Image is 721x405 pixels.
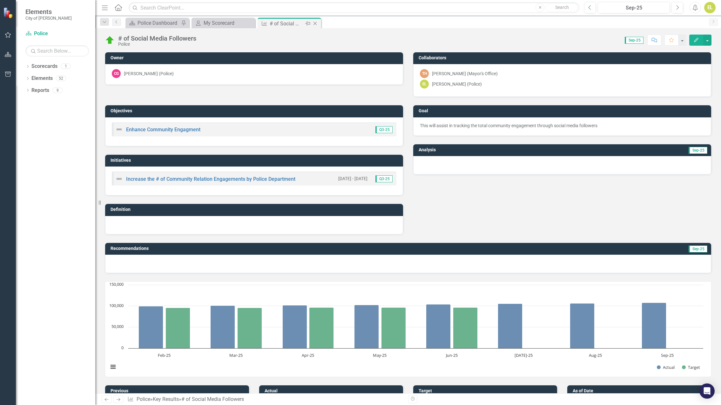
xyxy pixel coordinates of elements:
[153,396,179,402] a: Key Results
[642,303,666,348] path: Sep-25, 107,310. Actual.
[689,245,707,252] span: Sep-25
[3,7,14,18] img: ClearPoint Strategy
[419,147,555,152] h3: Analysis
[598,2,670,13] button: Sep-25
[115,126,123,133] img: Not Defined
[420,80,429,88] div: EL
[109,281,124,287] text: 150,000
[111,323,124,329] text: 50,000
[118,35,196,42] div: # of Social Media Followers
[105,282,706,377] svg: Interactive chart
[211,305,235,348] path: Mar-25, 101,186. Actual.
[31,87,49,94] a: Reports
[193,19,253,27] a: My Scorecard
[419,389,554,393] h3: Target
[129,2,579,13] input: Search ClearPoint...
[420,69,429,78] div: TH
[546,3,578,12] button: Search
[111,389,246,393] h3: Previous
[309,307,334,348] path: Apr-25, 96,250. Target.
[515,352,533,358] text: [DATE]-25
[625,37,644,44] span: Sep-25
[105,35,115,45] img: On Target
[238,308,262,348] path: Mar-25, 96,000. Target.
[138,19,179,27] div: Police Dashboard
[25,30,89,37] a: Police
[283,305,307,348] path: Apr-25, 101,964. Actual.
[109,303,124,308] text: 100,000
[204,19,253,27] div: My Scorecard
[124,70,174,77] div: [PERSON_NAME] (Police)
[126,176,295,182] a: Increase the # of Community Relation Engagements by Police Department
[270,20,304,28] div: # of Social Media Followers
[111,56,400,60] h3: Owner
[375,126,393,133] span: Q3-25
[118,42,196,47] div: Police
[657,364,675,370] button: Show Actual
[302,352,314,358] text: Apr-25
[181,396,244,402] div: # of Social Media Followers
[25,16,72,21] small: City of [PERSON_NAME]
[426,304,451,348] path: Jun-25, 103,812. Actual.
[381,307,406,348] path: May-25, 96,500. Target.
[112,69,121,78] div: CG
[127,396,403,403] div: » »
[589,352,602,358] text: Aug-25
[699,383,715,399] div: Open Intercom Messenger
[419,108,708,113] h3: Goal
[573,389,708,393] h3: As of Date
[111,207,400,212] h3: Definition
[432,70,498,77] div: [PERSON_NAME] (Mayor's Office)
[25,45,89,56] input: Search Below...
[265,389,400,393] h3: Actual
[498,304,522,348] path: Jul-25, 105,596. Actual.
[139,303,666,348] g: Actual, bar series 1 of 2 with 8 bars.
[121,345,124,350] text: 0
[375,175,393,182] span: Q3-25
[354,305,379,348] path: May-25, 102,593. Actual.
[432,81,482,87] div: [PERSON_NAME] (Police)
[661,352,674,358] text: Sep-25
[682,364,700,370] button: Show Target
[453,307,478,348] path: Jun-25, 96,750. Target.
[338,176,367,182] small: [DATE] - [DATE]
[109,363,118,371] button: View chart menu, Chart
[445,352,458,358] text: Jun-25
[111,158,400,163] h3: Initiatives
[137,396,150,402] a: Police
[570,303,595,348] path: Aug-25, 106,496. Actual.
[111,108,400,113] h3: Objectives
[56,76,66,81] div: 52
[420,122,704,129] div: This will assist in tracking the total community engagement through social media followers
[111,246,507,251] h3: Recommendations
[61,64,71,69] div: 1
[166,308,190,348] path: Feb-25, 95,750. Target.
[419,56,708,60] h3: Collaborators
[115,175,123,183] img: Not Defined
[105,282,711,377] div: Chart. Highcharts interactive chart.
[229,352,243,358] text: Mar-25
[373,352,387,358] text: May-25
[52,88,63,93] div: 9
[704,2,716,13] button: EL
[25,8,72,16] span: Elements
[600,4,668,12] div: Sep-25
[166,285,668,349] g: Target, bar series 2 of 2 with 8 bars.
[31,75,53,82] a: Elements
[555,5,569,10] span: Search
[689,147,707,154] span: Sep-25
[158,352,171,358] text: Feb-25
[126,127,200,133] a: Enhance Community Engagment
[139,306,163,348] path: Feb-25, 99,419. Actual.
[127,19,179,27] a: Police Dashboard
[31,63,57,70] a: Scorecards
